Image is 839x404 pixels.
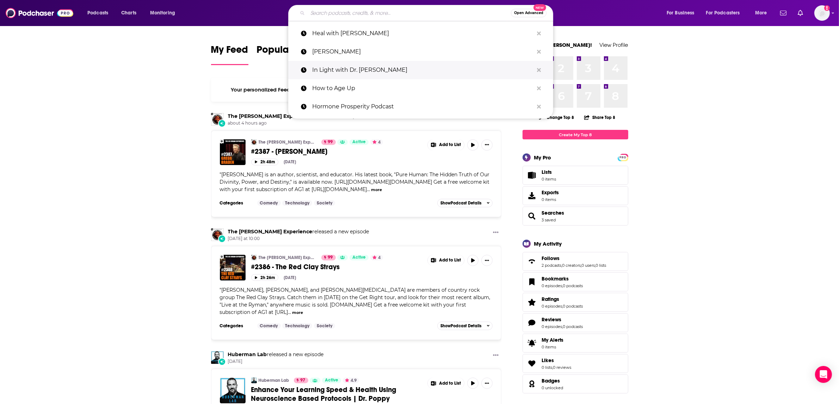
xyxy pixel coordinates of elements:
img: Podchaser - Follow, Share and Rate Podcasts [6,6,73,20]
p: In Light with Dr. Anita Phillips [312,61,533,79]
span: My Alerts [542,337,564,343]
h3: Categories [220,323,252,329]
span: More [755,8,767,18]
button: Share Top 8 [584,111,616,124]
span: " [220,171,490,192]
span: Monitoring [150,8,175,18]
span: Exports [525,191,539,201]
span: Podcasts [87,8,108,18]
button: ShowPodcast Details [437,322,493,330]
button: open menu [145,7,184,19]
a: Welcome [PERSON_NAME]! [523,42,592,48]
button: Show More Button [481,139,493,151]
span: " [220,287,491,315]
a: 0 podcasts [563,324,583,329]
span: Bookmarks [523,272,628,291]
button: more [292,310,303,316]
a: Searches [525,211,539,221]
div: [DATE] [284,159,296,164]
h3: released a new episode [228,351,324,358]
a: Active [350,255,369,260]
button: Show More Button [490,351,501,360]
span: Logged in as nicole.koremenos [814,5,830,21]
span: Likes [542,357,554,364]
a: Exports [523,186,628,205]
a: Follows [542,255,606,261]
img: Huberman Lab [251,378,257,383]
img: #2387 - Gregg Braden [220,139,246,165]
span: #2386 - The Red Clay Strays [251,263,340,271]
a: How to Age Up [288,79,553,97]
div: My Activity [534,240,562,247]
span: [DATE] at 10:00 [228,236,369,242]
a: Searches [542,210,565,216]
img: User Profile [814,5,830,21]
div: Search podcasts, credits, & more... [295,5,560,21]
a: Ratings [525,297,539,307]
a: Comedy [257,200,281,206]
a: 0 podcasts [563,283,583,288]
span: Charts [121,8,136,18]
img: Enhance Your Learning Speed & Health Using Neuroscience Based Protocols | Dr. Poppy Crum [220,378,246,403]
a: View Profile [600,42,628,48]
a: Society [314,200,335,206]
span: My Feed [211,44,248,60]
button: ShowPodcast Details [437,199,493,207]
a: 99 [321,139,336,145]
a: Huberman Lab [228,351,267,358]
span: Badges [542,378,560,384]
p: Hormone Prosperity Podcast [312,97,533,116]
span: , [562,283,563,288]
a: 0 episodes [542,304,562,309]
a: Reviews [525,318,539,328]
a: Create My Top 8 [523,130,628,139]
button: 4.9 [343,378,359,383]
button: more [371,187,382,193]
span: 99 [328,139,333,146]
a: [PERSON_NAME] [288,43,553,61]
span: , [562,304,563,309]
a: Society [314,323,335,329]
span: ... [288,309,291,315]
button: 4 [370,139,383,145]
span: Reviews [542,316,562,323]
h3: released a new episode [228,228,369,235]
span: ... [367,186,370,192]
a: The Joe Rogan Experience [211,113,224,126]
a: The [PERSON_NAME] Experience [259,139,317,145]
a: #2386 - The Red Clay Strays [251,263,422,271]
span: 99 [328,254,333,261]
a: Likes [525,359,539,368]
div: Your personalized Feed is curated based on the Podcasts, Creators, Users, and Lists that you Follow. [211,78,502,102]
input: Search podcasts, credits, & more... [308,7,511,19]
button: 2h 26m [251,274,278,281]
button: 4 [370,255,383,260]
span: Follows [523,252,628,271]
button: open menu [82,7,117,19]
a: 0 reviews [553,365,572,370]
a: 0 lists [596,263,606,268]
span: , [553,365,553,370]
span: Exports [542,189,559,196]
span: Ratings [542,296,560,302]
span: Active [325,377,338,384]
a: Ratings [542,296,583,302]
a: Heal with [PERSON_NAME] [288,24,553,43]
span: [PERSON_NAME] is an author, scientist, and educator. His latest book, "Pure Human: The Hidden Tru... [220,171,490,192]
span: , [595,263,596,268]
button: Open AdvancedNew [511,9,547,17]
a: #2386 - The Red Clay Strays [220,255,246,280]
button: open menu [750,7,776,19]
h3: released a new episode [228,113,369,120]
a: Show notifications dropdown [795,7,806,19]
button: Show More Button [490,228,501,237]
span: 0 items [542,345,564,349]
span: For Podcasters [706,8,740,18]
span: Lists [525,170,539,180]
a: Technology [282,323,312,329]
button: Show More Button [481,255,493,266]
